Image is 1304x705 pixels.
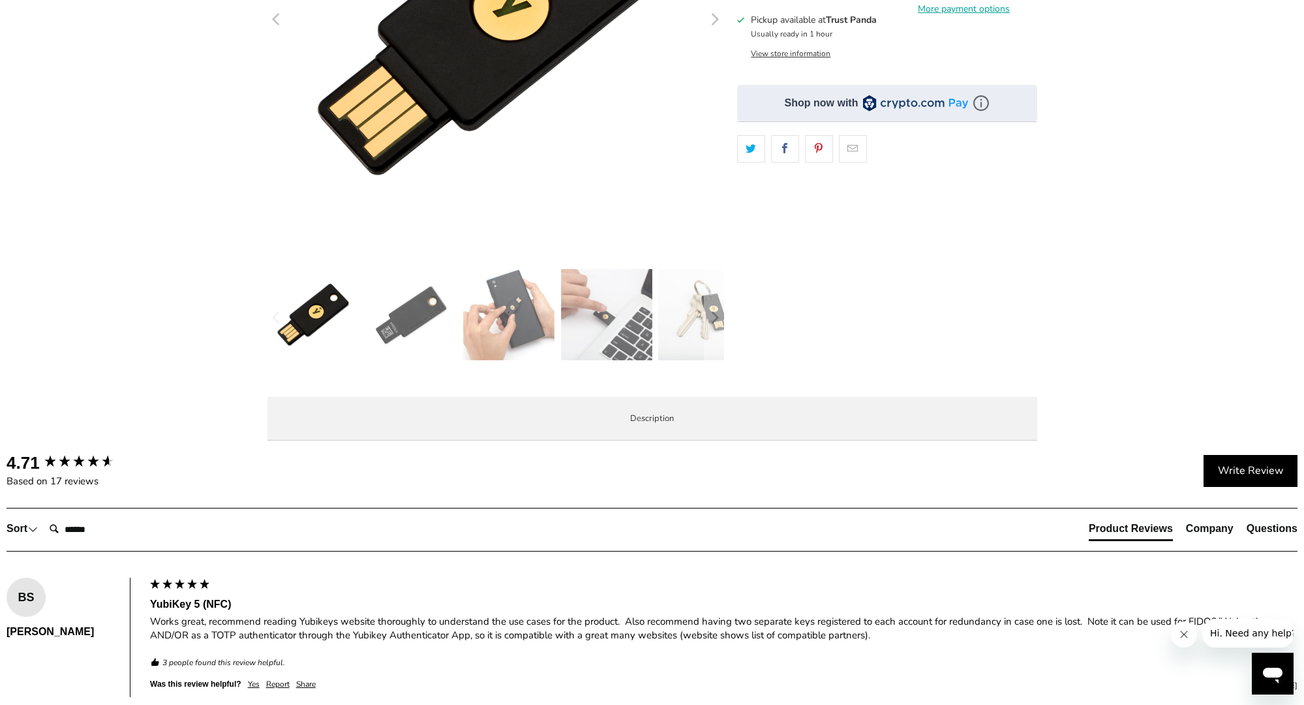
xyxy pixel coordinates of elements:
div: YubiKey 5 (NFC) [150,597,1297,612]
div: Product Reviews [1089,522,1173,536]
div: 4.71 [7,451,40,475]
iframe: Close message [1171,621,1197,648]
h3: Pickup available at [751,13,877,27]
button: Previous [267,269,288,367]
img: YubiKey 5 (NFC) - Trust Panda [561,269,652,360]
b: Trust Panda [826,14,877,26]
div: Questions [1247,522,1297,536]
div: Shop now with [785,96,858,110]
iframe: Reviews Widget [737,185,1037,228]
iframe: Button to launch messaging window [1252,653,1294,695]
div: 4.71 star rating [43,454,115,471]
img: YubiKey 5 (NFC) - Trust Panda [463,269,554,360]
div: Works great, recommend reading Yubikeys website thoroughly to understand the use cases for the pr... [150,615,1297,642]
em: 3 people found this review helpful. [162,657,285,668]
div: Share [296,679,316,690]
button: Next [704,269,725,367]
div: Company [1186,522,1234,536]
img: YubiKey 5 (NFC) - Trust Panda [658,269,750,360]
input: Search [44,516,149,542]
iframe: Message from company [1202,619,1294,648]
a: More payment options [891,2,1037,16]
div: Write Review [1204,455,1297,488]
span: Hi. Need any help? [8,9,94,20]
div: [DATE] [322,680,1297,691]
div: BS [7,587,46,607]
small: Usually ready in 1 hour [751,29,832,39]
a: Share this on Twitter [737,135,765,163]
div: Based on 17 reviews [7,475,144,488]
div: 5 star rating [149,578,211,593]
div: [PERSON_NAME] [7,625,117,639]
div: Was this review helpful? [150,679,241,690]
label: Description [267,397,1037,441]
div: Report [266,679,290,690]
button: View store information [751,48,830,59]
div: Sort [7,522,38,536]
div: Yes [248,679,260,690]
a: Share this on Facebook [771,135,799,163]
a: Email this to a friend [839,135,867,163]
div: Overall product rating out of 5: 4.71 [7,451,144,475]
a: Share this on Pinterest [805,135,833,163]
img: YubiKey 5 (NFC) - Trust Panda [365,269,457,360]
div: Reviews Tabs [1089,522,1297,548]
img: YubiKey 5 (NFC) - Trust Panda [267,269,359,360]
